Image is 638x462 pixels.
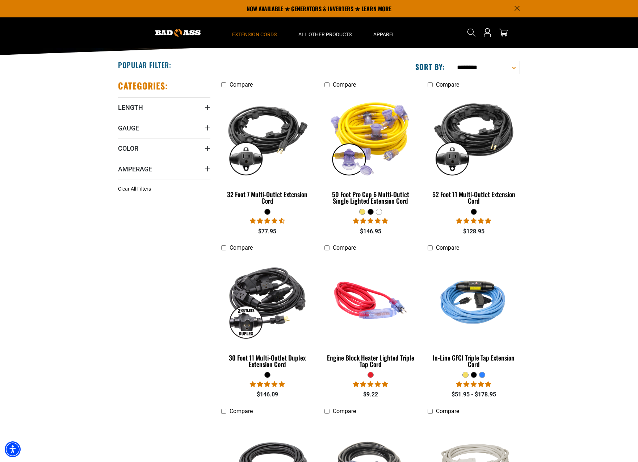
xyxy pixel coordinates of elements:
div: $128.95 [428,227,520,236]
a: Light Blue In-Line GFCI Triple Tap Extension Cord [428,255,520,372]
a: Clear All Filters [118,185,154,193]
div: 32 Foot 7 Multi-Outlet Extension Cord [221,191,314,204]
span: 4.80 stars [353,217,388,224]
span: 4.67 stars [250,217,285,224]
div: In-Line GFCI Triple Tap Extension Cord [428,354,520,367]
img: black [222,258,313,342]
div: $146.95 [324,227,417,236]
span: Compare [436,81,459,88]
span: Compare [436,244,459,251]
span: Compare [230,408,253,415]
div: $9.22 [324,390,417,399]
summary: All Other Products [287,17,362,48]
span: Extension Cords [232,31,277,38]
span: All Other Products [298,31,352,38]
summary: Amperage [118,159,210,179]
a: cart [498,28,509,37]
span: Amperage [118,165,152,173]
summary: Apparel [362,17,406,48]
div: Engine Block Heater Lighted Triple Tap Cord [324,354,417,367]
a: Open this option [482,17,493,48]
span: Compare [333,81,356,88]
span: Compare [436,408,459,415]
img: yellow [325,95,416,179]
summary: Color [118,138,210,158]
h2: Categories: [118,80,168,91]
span: Compare [333,408,356,415]
summary: Search [466,27,477,38]
img: black [428,95,519,179]
span: 5.00 stars [456,381,491,388]
summary: Extension Cords [221,17,287,48]
span: Clear All Filters [118,186,151,192]
div: 52 Foot 11 Multi-Outlet Extension Cord [428,191,520,204]
span: Color [118,144,138,153]
span: Compare [230,81,253,88]
img: Bad Ass Extension Cords [155,29,201,37]
summary: Gauge [118,118,210,138]
div: $146.09 [221,390,314,399]
a: black 30 Foot 11 Multi-Outlet Duplex Extension Cord [221,255,314,372]
img: red [325,258,416,342]
span: Compare [333,244,356,251]
div: $77.95 [221,227,314,236]
div: 30 Foot 11 Multi-Outlet Duplex Extension Cord [221,354,314,367]
span: Length [118,103,143,112]
a: black 32 Foot 7 Multi-Outlet Extension Cord [221,92,314,208]
a: black 52 Foot 11 Multi-Outlet Extension Cord [428,92,520,208]
span: Apparel [373,31,395,38]
div: 50 Foot Pro Cap 6 Multi-Outlet Single Lighted Extension Cord [324,191,417,204]
h2: Popular Filter: [118,60,171,70]
summary: Length [118,97,210,117]
span: 4.95 stars [456,217,491,224]
label: Sort by: [415,62,445,71]
a: red Engine Block Heater Lighted Triple Tap Cord [324,255,417,372]
span: 5.00 stars [250,381,285,388]
span: 5.00 stars [353,381,388,388]
div: Accessibility Menu [5,441,21,457]
img: black [222,95,313,179]
a: yellow 50 Foot Pro Cap 6 Multi-Outlet Single Lighted Extension Cord [324,92,417,208]
span: Gauge [118,124,139,132]
img: Light Blue [428,258,519,342]
div: $51.95 - $178.95 [428,390,520,399]
span: Compare [230,244,253,251]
